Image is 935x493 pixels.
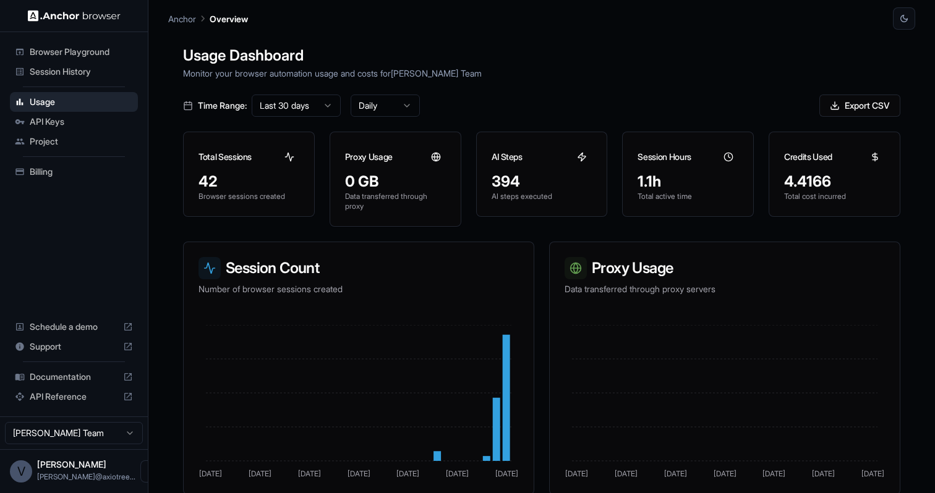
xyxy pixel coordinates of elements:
h3: Proxy Usage [565,257,885,279]
div: 394 [492,172,592,192]
p: Data transferred through proxy servers [565,283,885,295]
tspan: [DATE] [249,469,271,478]
div: Project [10,132,138,151]
tspan: [DATE] [298,469,321,478]
p: Monitor your browser automation usage and costs for [PERSON_NAME] Team [183,67,900,80]
tspan: [DATE] [348,469,370,478]
tspan: [DATE] [861,469,884,478]
button: Open menu [140,460,163,482]
span: Billing [30,166,133,178]
p: Browser sessions created [199,192,299,201]
nav: breadcrumb [168,12,248,25]
div: Session History [10,62,138,82]
p: Overview [210,12,248,25]
p: Number of browser sessions created [199,283,519,295]
p: Data transferred through proxy [345,192,446,211]
span: Session History [30,65,133,78]
tspan: [DATE] [762,469,785,478]
div: API Reference [10,387,138,407]
div: Usage [10,92,138,112]
tspan: [DATE] [495,469,518,478]
div: V [10,460,32,482]
span: vipin@axiotree.com [37,472,135,481]
div: 4.4166 [784,172,885,192]
h3: Total Sessions [199,151,252,163]
img: Anchor Logo [28,10,121,22]
span: API Keys [30,116,133,128]
tspan: [DATE] [565,469,588,478]
div: 0 GB [345,172,446,192]
div: Billing [10,162,138,182]
h3: Credits Used [784,151,832,163]
tspan: [DATE] [615,469,638,478]
tspan: [DATE] [812,469,835,478]
div: 1.1h [638,172,738,192]
div: 42 [199,172,299,192]
h3: AI Steps [492,151,523,163]
p: AI steps executed [492,192,592,201]
span: Browser Playground [30,46,133,58]
span: Project [30,135,133,148]
div: Schedule a demo [10,317,138,337]
span: Documentation [30,371,118,383]
tspan: [DATE] [714,469,736,478]
h3: Session Hours [638,151,691,163]
span: Usage [30,96,133,108]
span: Time Range: [198,99,247,112]
tspan: [DATE] [446,469,469,478]
span: Vipin Tanna [37,459,106,470]
div: Support [10,337,138,356]
p: Total cost incurred [784,192,885,201]
h3: Session Count [199,257,519,279]
div: API Keys [10,112,138,132]
p: Total active time [638,192,738,201]
button: Export CSV [819,95,900,117]
span: Support [30,340,118,353]
div: Documentation [10,367,138,387]
span: Schedule a demo [30,321,118,333]
p: Anchor [168,12,196,25]
div: Browser Playground [10,42,138,62]
tspan: [DATE] [664,469,687,478]
h1: Usage Dashboard [183,44,900,67]
span: API Reference [30,390,118,403]
h3: Proxy Usage [345,151,393,163]
tspan: [DATE] [199,469,222,478]
tspan: [DATE] [396,469,419,478]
